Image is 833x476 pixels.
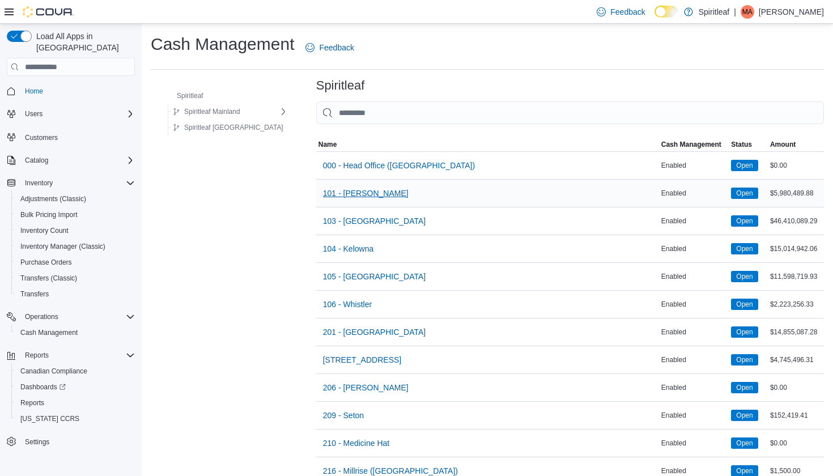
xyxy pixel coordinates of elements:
button: 201 - [GEOGRAPHIC_DATA] [318,321,431,343]
a: [US_STATE] CCRS [16,412,84,426]
button: Reports [2,347,139,363]
button: Cash Management [11,325,139,341]
span: Transfers (Classic) [20,274,77,283]
span: 106 - Whistler [323,299,372,310]
span: Users [20,107,135,121]
span: 103 - [GEOGRAPHIC_DATA] [323,215,426,227]
span: Reports [25,351,49,360]
div: Enabled [659,381,729,394]
input: This is a search bar. As you type, the results lower in the page will automatically filter. [316,101,824,124]
span: 201 - [GEOGRAPHIC_DATA] [323,326,426,338]
span: Open [736,244,753,254]
button: Inventory [20,176,57,190]
div: $4,745,496.31 [768,353,824,367]
button: Catalog [20,154,53,167]
button: Bulk Pricing Import [11,207,139,223]
div: $14,855,087.28 [768,325,824,339]
input: Dark Mode [654,6,678,18]
a: Cash Management [16,326,82,339]
span: Canadian Compliance [20,367,87,376]
div: $46,410,089.29 [768,214,824,228]
button: Status [729,138,768,151]
span: Load All Apps in [GEOGRAPHIC_DATA] [32,31,135,53]
span: Open [736,188,753,198]
span: Open [736,216,753,226]
button: Name [316,138,659,151]
span: Feedback [610,6,645,18]
span: Cash Management [661,140,721,149]
span: Open [731,326,758,338]
span: Inventory Count [20,226,69,235]
span: Adjustments (Classic) [16,192,135,206]
h3: Spiritleaf [316,79,365,92]
span: Open [736,438,753,448]
a: Transfers [16,287,53,301]
button: Spiritleaf [161,89,208,103]
a: Inventory Manager (Classic) [16,240,110,253]
span: Users [25,109,42,118]
span: 101 - [PERSON_NAME] [323,188,409,199]
a: Canadian Compliance [16,364,92,378]
span: Open [731,382,758,393]
a: Settings [20,435,54,449]
span: Settings [20,435,135,449]
button: 209 - Seton [318,404,368,427]
span: Open [736,271,753,282]
div: $152,419.41 [768,409,824,422]
a: Transfers (Classic) [16,271,82,285]
span: Open [736,355,753,365]
span: Status [731,140,752,149]
a: Bulk Pricing Import [16,208,82,222]
button: Cash Management [659,138,729,151]
div: Enabled [659,409,729,422]
button: Inventory Manager (Classic) [11,239,139,254]
button: 104 - Kelowna [318,237,379,260]
a: Adjustments (Classic) [16,192,91,206]
button: Inventory Count [11,223,139,239]
span: Reports [20,348,135,362]
span: 000 - Head Office ([GEOGRAPHIC_DATA]) [323,160,475,171]
button: Settings [2,433,139,450]
button: Amount [768,138,824,151]
button: 206 - [PERSON_NAME] [318,376,413,399]
a: Customers [20,131,62,144]
span: Operations [20,310,135,324]
div: Enabled [659,353,729,367]
span: Transfers (Classic) [16,271,135,285]
button: 101 - [PERSON_NAME] [318,182,413,205]
span: Catalog [25,156,48,165]
button: Operations [2,309,139,325]
span: Dashboards [16,380,135,394]
span: Purchase Orders [16,256,135,269]
span: Feedback [319,42,354,53]
button: Users [20,107,47,121]
span: Inventory [25,178,53,188]
span: Spiritleaf Mainland [184,107,240,116]
span: Open [731,160,758,171]
span: Open [736,327,753,337]
span: 210 - Medicine Hat [323,437,390,449]
span: 209 - Seton [323,410,364,421]
button: Transfers (Classic) [11,270,139,286]
div: Enabled [659,242,729,256]
span: Dashboards [20,382,66,392]
span: Open [736,410,753,420]
a: Home [20,84,48,98]
div: Enabled [659,325,729,339]
span: Purchase Orders [20,258,72,267]
span: 104 - Kelowna [323,243,374,254]
span: 206 - [PERSON_NAME] [323,382,409,393]
span: Home [25,87,43,96]
button: Inventory [2,175,139,191]
p: | [734,5,736,19]
span: Open [736,466,753,476]
div: $0.00 [768,381,824,394]
div: $5,980,489.88 [768,186,824,200]
a: Feedback [592,1,649,23]
span: Transfers [20,290,49,299]
button: 103 - [GEOGRAPHIC_DATA] [318,210,431,232]
button: 210 - Medicine Hat [318,432,394,454]
span: Customers [20,130,135,144]
span: 105 - [GEOGRAPHIC_DATA] [323,271,426,282]
a: Reports [16,396,49,410]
